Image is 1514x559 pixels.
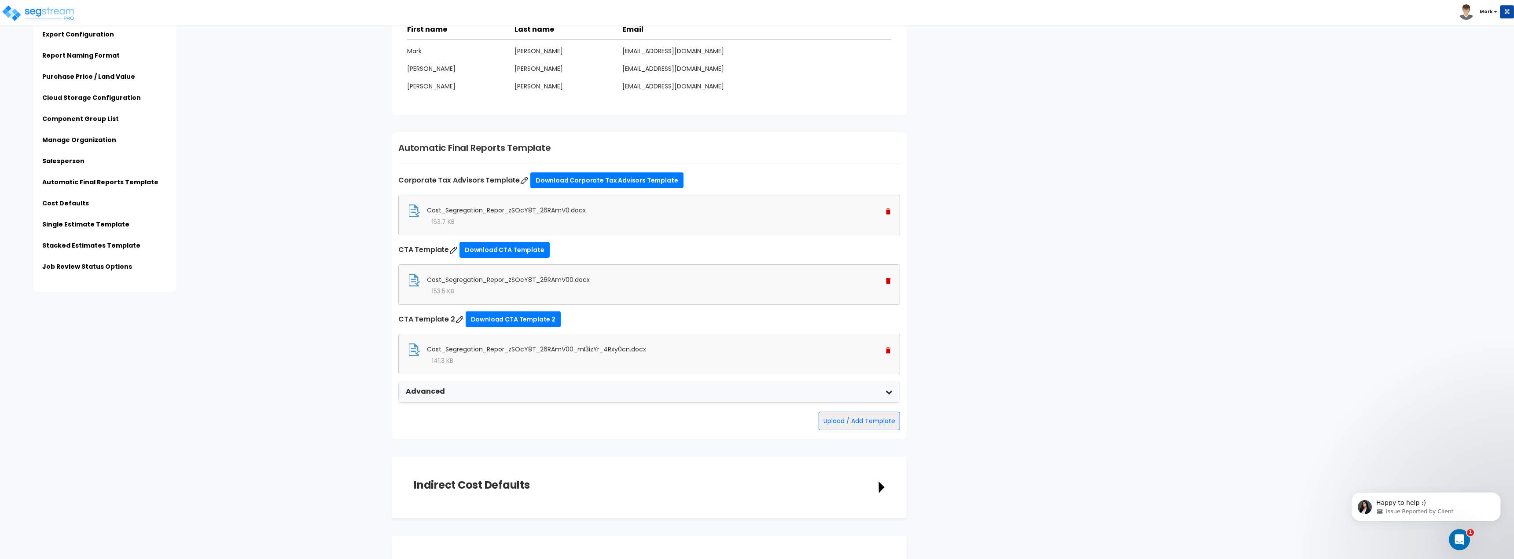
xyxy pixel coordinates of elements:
[1449,529,1470,550] iframe: Intercom live chat
[427,206,586,215] span: Cost_Segregation_Repor_zSOcY8T_26RAmV0.docx
[42,72,135,81] a: Purchase Price / Land Value
[886,278,891,284] img: Trash Icon
[514,47,622,55] div: [PERSON_NAME]
[455,315,464,324] img: Change Label
[42,135,116,144] a: Manage Organization
[1338,474,1514,535] iframe: Intercom notifications message
[1459,4,1474,20] img: avatar.png
[622,25,838,35] div: Email
[42,241,140,250] a: Stacked Estimates Template
[42,178,158,186] a: Automatic Final Reports Template
[514,64,622,73] div: [PERSON_NAME]
[398,141,900,154] h1: Automatic Final Reports Template
[42,220,129,229] a: Single Estimate Template
[398,311,900,327] label: CTA Template 2
[42,30,114,39] a: Export Configuration
[886,208,891,215] img: Trash Icon
[1467,529,1474,536] span: 1
[1480,8,1493,15] b: Mark
[42,114,119,123] a: Component Group List
[406,387,445,397] strong: Advanced
[407,64,514,73] div: [PERSON_NAME]
[432,356,453,365] span: 141.3 KB
[407,82,514,91] div: [PERSON_NAME]
[42,262,132,271] a: Job Review Status Options
[398,172,900,188] label: Corporate Tax Advisors Template
[42,51,120,60] a: Report Naming Format
[819,412,900,430] button: Upload / Add Template
[449,246,458,255] img: Change Label
[432,217,455,226] span: 153.7 KB
[407,25,514,35] div: First name
[427,275,590,284] span: Cost_Segregation_Repor_zSOcY8T_26RAmV00.docx
[466,311,561,327] a: Download CTA Template 2
[408,274,421,287] img: Uploaded File Icon
[622,64,838,73] div: [EMAIL_ADDRESS][DOMAIN_NAME]
[622,47,838,55] div: [EMAIL_ADDRESS][DOMAIN_NAME]
[1,4,76,22] img: logo_pro_r.png
[514,25,622,35] div: Last name
[459,242,550,258] a: Download CTA Template
[42,199,89,208] a: Cost Defaults
[520,176,529,185] img: Change Label
[530,172,684,188] a: Download Corporate Tax Advisors Template
[432,287,454,296] span: 153.5 KB
[408,343,421,356] img: Uploaded File Icon
[42,157,85,165] a: Salesperson
[886,347,891,354] img: Trash Icon
[407,47,514,55] div: Mark
[414,479,530,492] h1: Indirect Cost Defaults
[42,93,141,102] a: Cloud Storage Configuration
[622,82,838,91] div: [EMAIL_ADDRESS][DOMAIN_NAME]
[408,204,421,217] img: Uploaded File Icon
[398,242,900,258] label: CTA Template
[427,345,646,354] span: Cost_Segregation_Repor_zSOcY8T_26RAmV00_mI3izYr_4Rxy0cn.docx
[514,82,622,91] div: [PERSON_NAME]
